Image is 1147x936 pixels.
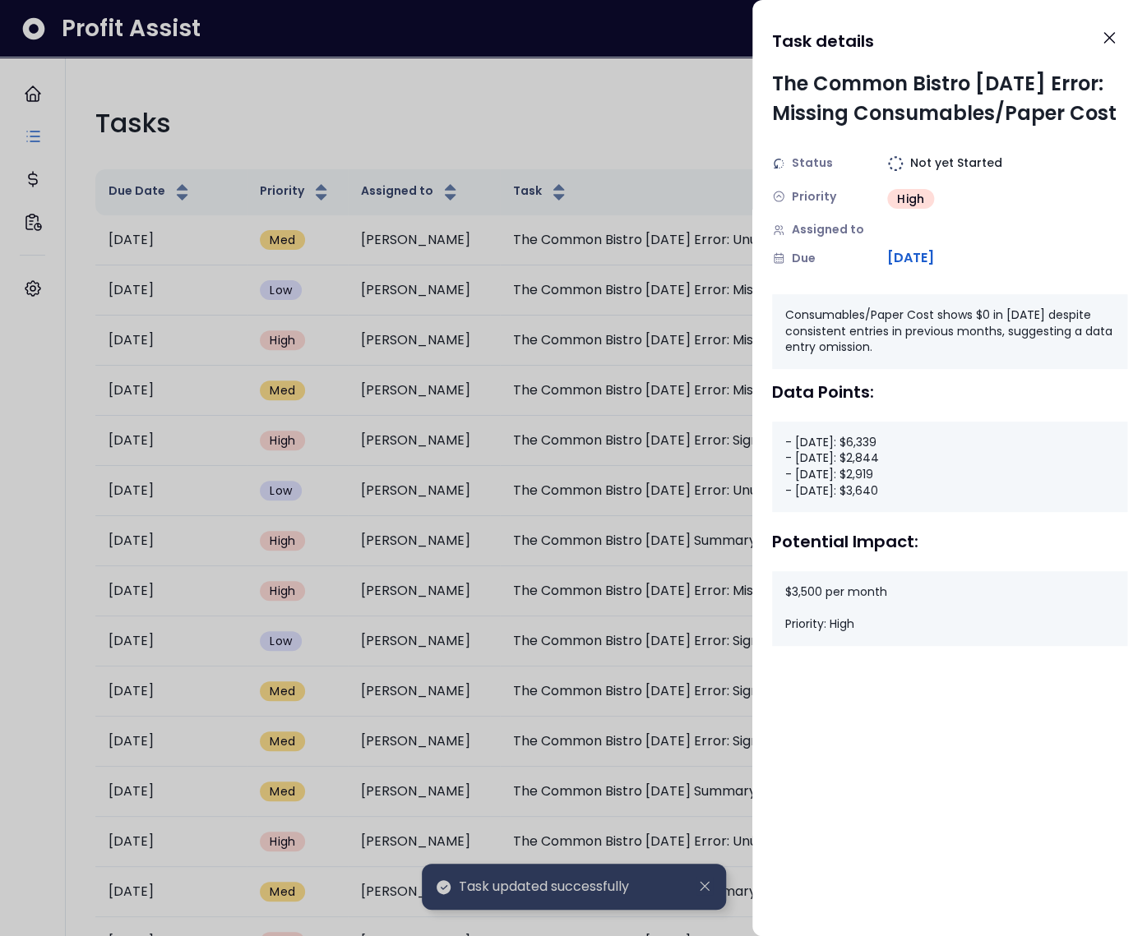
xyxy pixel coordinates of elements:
[772,26,874,56] h1: Task details
[772,294,1127,369] div: Consumables/Paper Cost shows $0 in [DATE] despite consistent entries in previous months, suggesti...
[772,157,785,170] img: Status
[772,382,1127,402] div: Data Points:
[772,532,1127,551] div: Potential Impact:
[887,248,934,268] span: [DATE]
[910,154,1002,172] span: Not yet Started
[1091,20,1127,56] button: Close
[792,188,836,205] span: Priority
[897,191,924,207] span: High
[772,69,1127,128] div: The Common Bistro [DATE] Error: Missing Consumables/Paper Cost
[792,250,816,267] span: Due
[772,571,1127,646] div: $3,500 per month Priority: High
[792,154,833,172] span: Status
[792,221,864,238] span: Assigned to
[887,155,904,172] img: Not yet Started
[772,422,1127,512] div: - [DATE]: $6,339 - [DATE]: $2,844 - [DATE]: $2,919 - [DATE]: $3,640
